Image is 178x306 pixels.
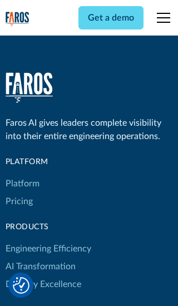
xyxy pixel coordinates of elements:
[150,4,172,31] div: menu
[13,277,29,294] img: Revisit consent button
[6,258,76,275] a: AI Transformation
[6,156,91,168] div: Platform
[6,175,39,193] a: Platform
[6,72,53,103] a: home
[6,221,91,233] div: products
[6,240,91,258] a: Engineering Efficiency
[6,193,33,210] a: Pricing
[6,12,29,27] a: home
[78,6,144,29] a: Get a demo
[6,116,173,143] div: Faros AI gives leaders complete visibility into their entire engineering operations.
[13,277,29,294] button: Cookie Settings
[6,12,29,27] img: Logo of the analytics and reporting company Faros.
[6,72,53,103] img: Faros Logo White
[6,275,81,293] a: Delivery Excellence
